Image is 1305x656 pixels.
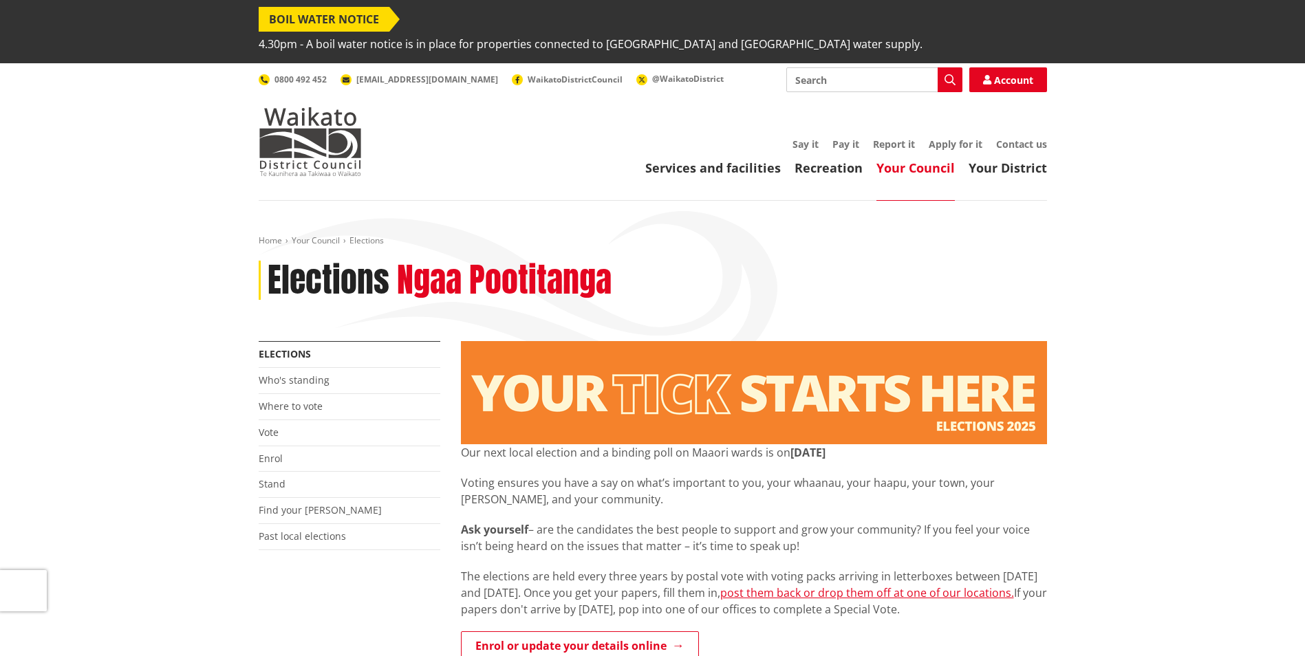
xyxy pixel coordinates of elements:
[259,477,285,490] a: Stand
[832,138,859,151] a: Pay it
[720,585,1014,600] a: post them back or drop them off at one of our locations.
[259,373,330,386] a: Who's standing
[461,521,1047,554] p: – are the candidates the best people to support and grow your community? If you feel your voice i...
[969,160,1047,176] a: Your District
[929,138,982,151] a: Apply for it
[512,74,623,85] a: WaikatoDistrictCouncil
[795,160,863,176] a: Recreation
[259,503,382,516] a: Find your [PERSON_NAME]
[341,74,498,85] a: [EMAIL_ADDRESS][DOMAIN_NAME]
[876,160,955,176] a: Your Council
[969,67,1047,92] a: Account
[528,74,623,85] span: WaikatoDistrictCouncil
[259,529,346,543] a: Past local elections
[259,107,362,176] img: Waikato District Council - Te Kaunihera aa Takiwaa o Waikato
[786,67,962,92] input: Search input
[259,32,923,56] span: 4.30pm - A boil water notice is in place for properties connected to [GEOGRAPHIC_DATA] and [GEOGR...
[274,74,327,85] span: 0800 492 452
[461,474,1047,507] p: Voting ensures you have a say on what’s important to you, your whaanau, your haapu, your town, yo...
[645,160,781,176] a: Services and facilities
[268,261,389,300] h1: Elections
[349,234,384,246] span: Elections
[873,138,915,151] a: Report it
[792,138,819,151] a: Say it
[461,444,1047,461] p: Our next local election and a binding poll on Maaori wards is on
[461,568,1047,617] p: The elections are held every three years by postal vote with voting packs arriving in letterboxes...
[259,7,389,32] span: BOIL WATER NOTICE
[259,347,311,360] a: Elections
[636,73,724,85] a: @WaikatoDistrict
[259,452,283,465] a: Enrol
[461,341,1047,444] img: Elections - Website banner
[652,73,724,85] span: @WaikatoDistrict
[356,74,498,85] span: [EMAIL_ADDRESS][DOMAIN_NAME]
[397,261,612,300] h2: Ngaa Pootitanga
[259,74,327,85] a: 0800 492 452
[259,234,282,246] a: Home
[259,235,1047,247] nav: breadcrumb
[461,522,528,537] strong: Ask yourself
[790,445,826,460] strong: [DATE]
[292,234,340,246] a: Your Council
[259,400,323,413] a: Where to vote
[259,426,279,439] a: Vote
[996,138,1047,151] a: Contact us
